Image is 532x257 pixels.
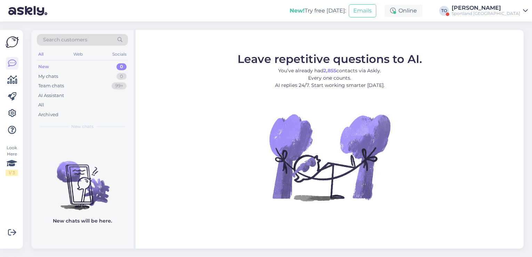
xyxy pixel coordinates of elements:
[323,67,336,74] b: 2,855
[439,6,449,16] div: TO
[38,92,64,99] div: AI Assistant
[71,123,94,130] span: New chats
[349,4,376,17] button: Emails
[37,50,45,59] div: All
[290,7,305,14] b: New!
[111,50,128,59] div: Socials
[452,5,528,16] a: [PERSON_NAME]Sportland [GEOGRAPHIC_DATA]
[38,82,64,89] div: Team chats
[112,82,127,89] div: 99+
[116,73,127,80] div: 0
[452,11,520,16] div: Sportland [GEOGRAPHIC_DATA]
[290,7,346,15] div: Try free [DATE]:
[43,36,87,43] span: Search customers
[385,5,422,17] div: Online
[237,67,422,89] p: You’ve already had contacts via Askly. Every one counts. AI replies 24/7. Start working smarter [...
[38,73,58,80] div: My chats
[53,217,112,225] p: New chats will be here.
[6,145,18,176] div: Look Here
[452,5,520,11] div: [PERSON_NAME]
[237,52,422,66] span: Leave repetitive questions to AI.
[267,95,392,220] img: No Chat active
[38,102,44,109] div: All
[116,63,127,70] div: 0
[38,63,49,70] div: New
[72,50,84,59] div: Web
[6,170,18,176] div: 1 / 3
[38,111,58,118] div: Archived
[31,148,134,211] img: No chats
[6,35,19,49] img: Askly Logo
